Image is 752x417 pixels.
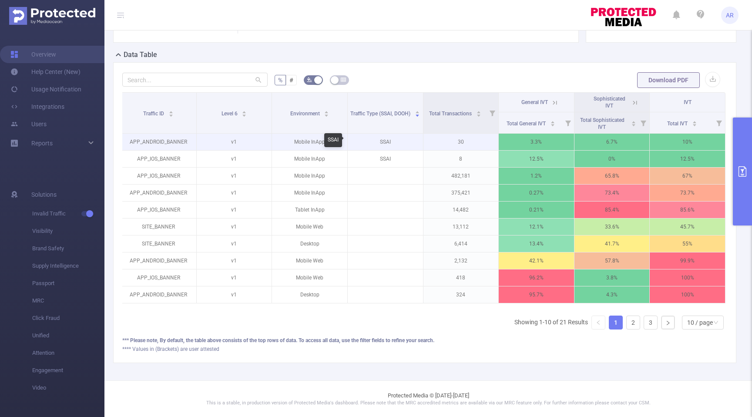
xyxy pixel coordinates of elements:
[121,134,196,150] p: APP_ANDROID_BANNER
[650,252,725,269] p: 99.9%
[574,134,650,150] p: 6.7%
[692,120,697,125] div: Sort
[197,202,272,218] p: v1
[197,269,272,286] p: v1
[31,186,57,203] span: Solutions
[121,151,196,167] p: APP_IOS_BANNER
[242,110,247,112] i: icon: caret-up
[574,168,650,184] p: 65.8%
[10,81,81,98] a: Usage Notification
[272,235,347,252] p: Desktop
[121,202,196,218] p: APP_IOS_BANNER
[550,120,555,125] div: Sort
[665,320,671,326] i: icon: right
[341,77,346,82] i: icon: table
[650,219,725,235] p: 45.7%
[32,379,104,397] span: Video
[684,99,692,105] span: IVT
[272,269,347,286] p: Mobile Web
[594,96,625,109] span: Sophisticated IVT
[32,309,104,327] span: Click Fraud
[350,111,412,117] span: Traffic Type (SSAI, DOOH)
[197,134,272,150] p: v1
[197,185,272,201] p: v1
[574,269,650,286] p: 3.8%
[423,202,499,218] p: 14,482
[324,133,342,147] div: SSAI
[661,316,675,330] li: Next Page
[574,219,650,235] p: 33.6%
[499,151,574,167] p: 12.5%
[499,219,574,235] p: 12.1%
[486,93,498,133] i: Filter menu
[324,110,329,112] i: icon: caret-up
[10,46,56,63] a: Overview
[423,168,499,184] p: 482,181
[477,113,481,116] i: icon: caret-down
[650,235,725,252] p: 55%
[499,235,574,252] p: 13.4%
[596,320,601,325] i: icon: left
[197,151,272,167] p: v1
[272,219,347,235] p: Mobile Web
[324,110,329,115] div: Sort
[631,120,636,122] i: icon: caret-up
[169,110,174,112] i: icon: caret-up
[122,336,727,344] div: *** Please note, By default, the table above consists of the top rows of data. To access all data...
[290,111,321,117] span: Environment
[476,110,481,115] div: Sort
[197,168,272,184] p: v1
[667,121,689,127] span: Total IVT
[637,72,700,88] button: Download PDF
[591,316,605,330] li: Previous Page
[562,112,574,133] i: Filter menu
[197,235,272,252] p: v1
[307,77,312,82] i: icon: bg-colors
[168,110,174,115] div: Sort
[499,202,574,218] p: 0.21%
[324,113,329,116] i: icon: caret-down
[609,316,623,330] li: 1
[429,111,473,117] span: Total Transactions
[124,50,157,60] h2: Data Table
[423,269,499,286] p: 418
[272,202,347,218] p: Tablet InApp
[348,151,423,167] p: SSAI
[222,111,239,117] span: Level 6
[423,252,499,269] p: 2,132
[32,327,104,344] span: Unified
[507,121,547,127] span: Total General IVT
[121,286,196,303] p: APP_ANDROID_BANNER
[272,286,347,303] p: Desktop
[272,134,347,150] p: Mobile InApp
[32,240,104,257] span: Brand Safety
[499,269,574,286] p: 96.2%
[514,316,588,330] li: Showing 1-10 of 21 Results
[644,316,657,329] a: 3
[644,316,658,330] li: 3
[126,400,730,407] p: This is a stable, in production version of Protected Media's dashboard. Please note that the MRC ...
[10,115,47,133] a: Users
[574,202,650,218] p: 85.4%
[580,117,624,130] span: Total Sophisticated IVT
[121,185,196,201] p: APP_ANDROID_BANNER
[626,316,640,330] li: 2
[499,252,574,269] p: 42.1%
[348,134,423,150] p: SSAI
[122,73,268,87] input: Search...
[713,112,725,133] i: Filter menu
[499,134,574,150] p: 3.3%
[650,134,725,150] p: 10%
[197,286,272,303] p: v1
[10,63,81,81] a: Help Center (New)
[121,269,196,286] p: APP_IOS_BANNER
[423,286,499,303] p: 324
[32,205,104,222] span: Invalid Traffic
[499,185,574,201] p: 0.27%
[10,98,64,115] a: Integrations
[122,345,727,353] div: **** Values in (Brackets) are user attested
[499,168,574,184] p: 1.2%
[32,362,104,379] span: Engagement
[121,252,196,269] p: APP_ANDROID_BANNER
[197,252,272,269] p: v1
